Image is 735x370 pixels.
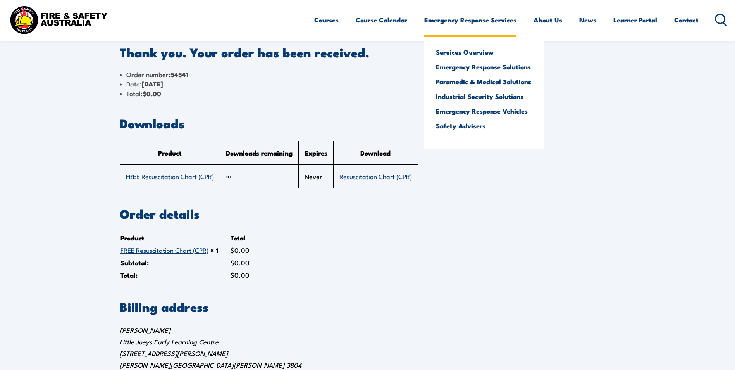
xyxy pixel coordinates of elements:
td: ∞ [220,165,298,188]
td: Never [298,165,333,188]
span: Product [158,148,182,158]
a: News [579,10,596,30]
th: Subtotal: [120,257,230,268]
a: Contact [674,10,699,30]
bdi: 0.00 [143,88,161,99]
h2: Downloads [120,118,616,128]
li: Date: [120,79,616,88]
strong: × 1 [210,245,218,255]
span: $ [231,245,234,255]
span: Download [360,148,391,158]
span: 0.00 [231,270,250,280]
span: Downloads remaining [226,148,293,158]
h2: Order details [120,208,616,219]
span: Expires [305,148,327,158]
strong: 54541 [170,69,188,80]
a: Industrial Security Solutions [436,93,533,100]
a: About Us [534,10,562,30]
th: Total [231,232,261,244]
a: Courses [314,10,339,30]
span: 0.00 [231,258,250,267]
h2: Billing address [120,301,616,312]
li: Total: [120,89,616,98]
a: Resuscitation Chart (CPR) [339,171,412,181]
a: Paramedic & Medical Solutions [436,78,533,85]
th: Total: [120,269,230,281]
a: Emergency Response Vehicles [436,107,533,114]
strong: [DATE] [142,79,163,89]
a: FREE Resuscitation Chart (CPR) [126,171,214,181]
li: Order number: [120,70,616,79]
th: Product [120,232,230,244]
bdi: 0.00 [231,245,250,255]
p: Thank you. Your order has been received. [120,47,616,57]
a: Learner Portal [613,10,657,30]
span: $ [231,258,234,267]
a: FREE Resuscitation Chart (CPR) [120,245,208,254]
span: $ [231,270,234,280]
a: Services Overview [436,48,533,55]
span: $ [143,88,146,99]
a: Emergency Response Services [424,10,516,30]
a: Emergency Response Solutions [436,63,533,70]
a: Course Calendar [356,10,407,30]
a: Safety Advisers [436,122,533,129]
